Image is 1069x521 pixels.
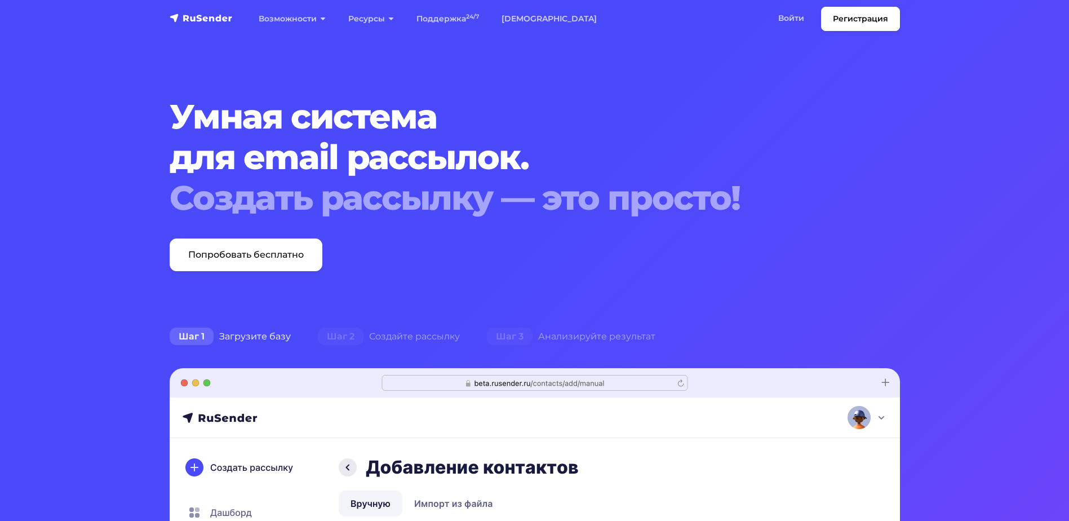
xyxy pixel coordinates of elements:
h1: Умная система для email рассылок. [170,96,838,218]
sup: 24/7 [466,13,479,20]
a: Войти [767,7,815,30]
span: Шаг 2 [318,328,363,346]
div: Загрузите базу [156,325,304,348]
a: [DEMOGRAPHIC_DATA] [490,7,608,30]
span: Шаг 1 [170,328,214,346]
div: Создайте рассылку [304,325,473,348]
img: RuSender [170,12,233,24]
a: Поддержка24/7 [405,7,490,30]
div: Анализируйте результат [473,325,669,348]
a: Попробовать бесплатно [170,239,322,271]
div: Создать рассылку — это просто! [170,178,838,218]
a: Регистрация [821,7,900,31]
span: Шаг 3 [487,328,533,346]
a: Ресурсы [337,7,405,30]
a: Возможности [247,7,337,30]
